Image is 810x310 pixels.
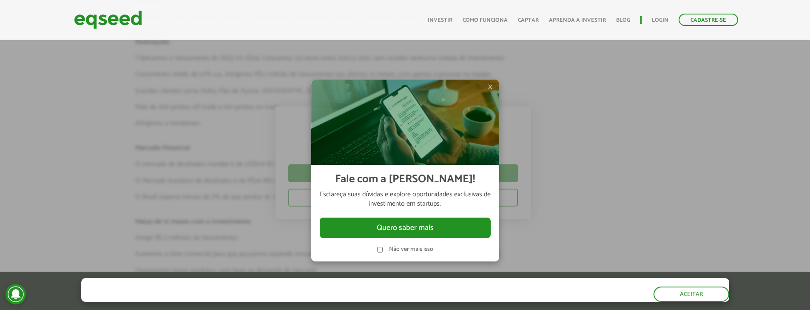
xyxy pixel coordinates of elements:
[654,287,729,302] button: Aceitar
[652,17,668,23] a: Login
[74,9,142,31] img: EqSeed
[311,80,499,165] img: Imagem celular
[549,17,606,23] a: Aprenda a investir
[518,17,539,23] a: Captar
[616,17,630,23] a: Blog
[193,294,292,301] a: política de privacidade e de cookies
[679,14,738,26] a: Cadastre-se
[320,218,491,238] button: Quero saber mais
[320,190,491,209] p: Esclareça suas dúvidas e explore oportunidades exclusivas de investimento em startups.
[463,17,508,23] a: Como funciona
[81,278,389,291] h5: O site da EqSeed utiliza cookies para melhorar sua navegação.
[389,247,433,253] label: Não ver mais isso
[81,293,389,301] p: Ao clicar em "aceitar", você aceita nossa .
[488,82,493,92] span: ×
[335,173,475,186] h2: Fale com a [PERSON_NAME]!
[428,17,452,23] a: Investir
